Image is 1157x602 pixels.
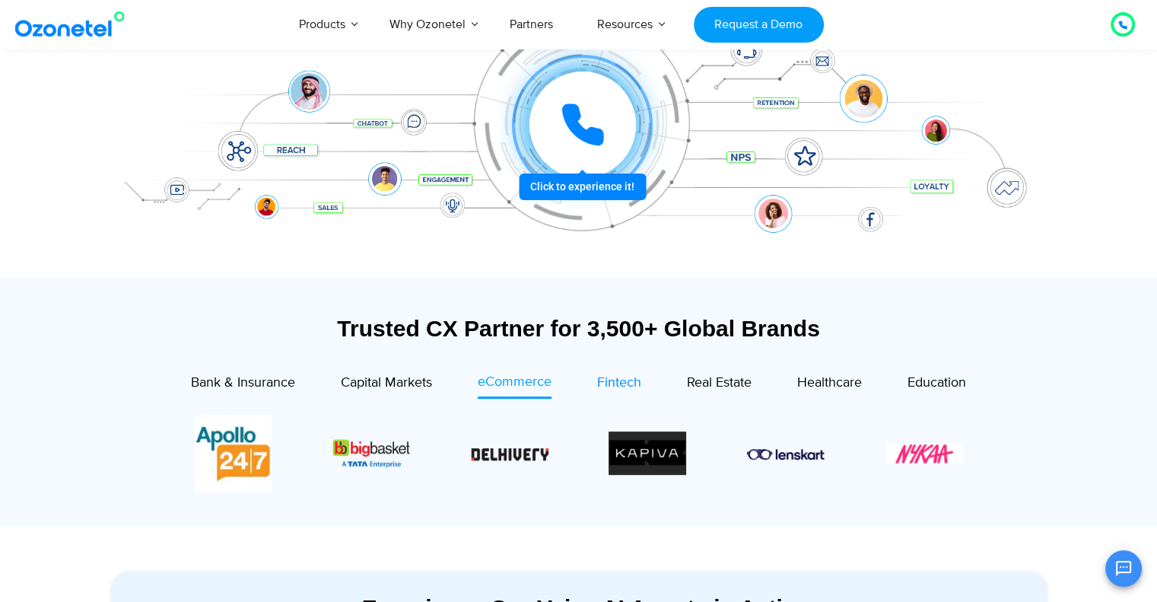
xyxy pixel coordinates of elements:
[687,374,752,391] span: Real Estate
[478,374,551,390] span: eCommerce
[341,374,432,391] span: Capital Markets
[1105,550,1142,587] button: Open chat
[597,372,641,398] a: Fintech
[191,372,295,398] a: Bank & Insurance
[907,372,966,398] a: Education
[797,374,862,391] span: Healthcare
[597,374,641,391] span: Fintech
[907,374,966,391] span: Education
[341,372,432,398] a: Capital Markets
[687,372,752,398] a: Real Estate
[797,372,862,398] a: Healthcare
[195,415,963,492] div: Image Carousel
[191,374,295,391] span: Bank & Insurance
[694,7,824,43] a: Request a Demo
[478,372,551,399] a: eCommerce
[111,315,1047,342] div: Trusted CX Partner for 3,500+ Global Brands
